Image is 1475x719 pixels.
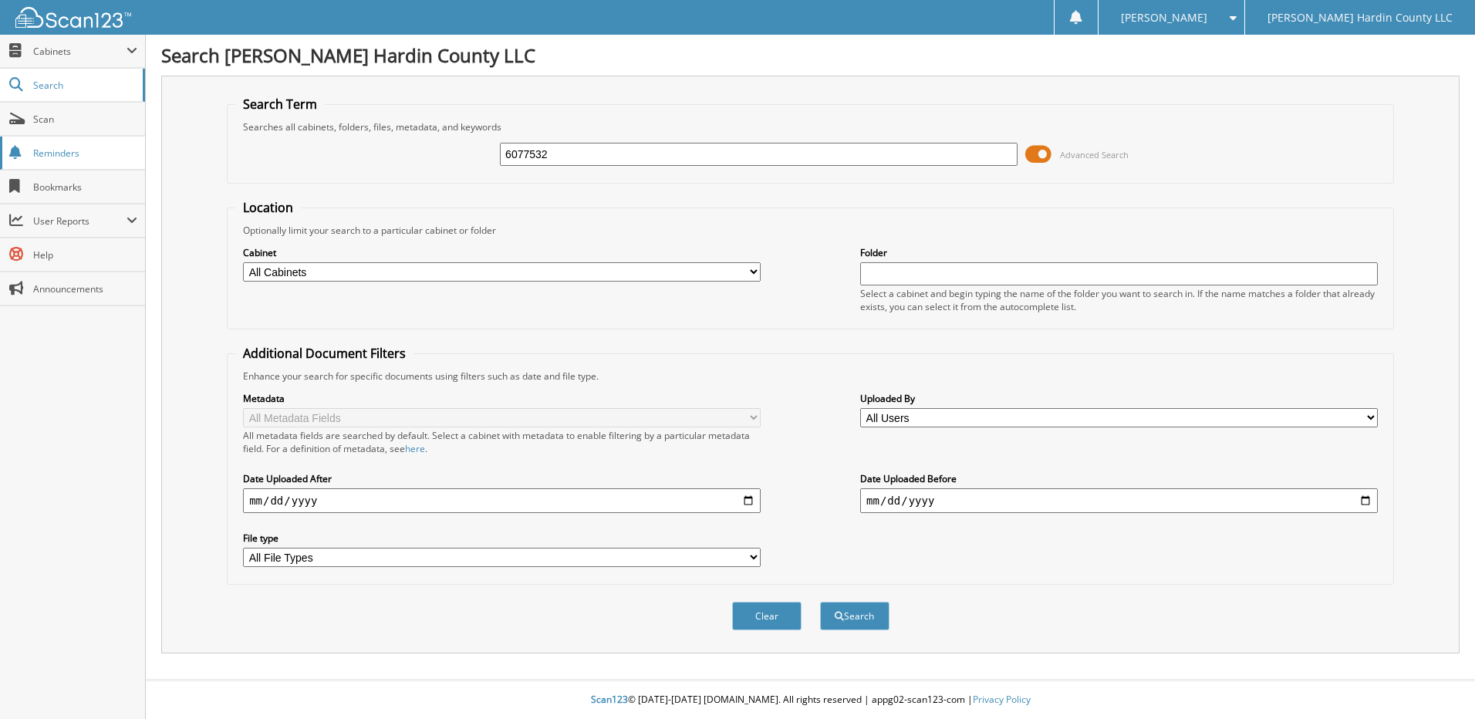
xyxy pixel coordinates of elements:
[405,442,425,455] a: here
[33,79,135,92] span: Search
[732,602,802,630] button: Clear
[860,246,1378,259] label: Folder
[33,45,127,58] span: Cabinets
[161,42,1460,68] h1: Search [PERSON_NAME] Hardin County LLC
[243,429,761,455] div: All metadata fields are searched by default. Select a cabinet with metadata to enable filtering b...
[243,488,761,513] input: start
[243,532,761,545] label: File type
[235,120,1386,133] div: Searches all cabinets, folders, files, metadata, and keywords
[591,693,628,706] span: Scan123
[15,7,131,28] img: scan123-logo-white.svg
[820,602,889,630] button: Search
[33,181,137,194] span: Bookmarks
[1398,645,1475,719] iframe: Chat Widget
[33,248,137,262] span: Help
[33,147,137,160] span: Reminders
[33,113,137,126] span: Scan
[235,199,301,216] legend: Location
[243,472,761,485] label: Date Uploaded After
[1060,149,1129,160] span: Advanced Search
[146,681,1475,719] div: © [DATE]-[DATE] [DOMAIN_NAME]. All rights reserved | appg02-scan123-com |
[973,693,1031,706] a: Privacy Policy
[243,246,761,259] label: Cabinet
[860,488,1378,513] input: end
[33,214,127,228] span: User Reports
[243,392,761,405] label: Metadata
[235,96,325,113] legend: Search Term
[33,282,137,295] span: Announcements
[1121,13,1207,22] span: [PERSON_NAME]
[860,287,1378,313] div: Select a cabinet and begin typing the name of the folder you want to search in. If the name match...
[860,472,1378,485] label: Date Uploaded Before
[860,392,1378,405] label: Uploaded By
[235,224,1386,237] div: Optionally limit your search to a particular cabinet or folder
[235,345,413,362] legend: Additional Document Filters
[1267,13,1453,22] span: [PERSON_NAME] Hardin County LLC
[235,370,1386,383] div: Enhance your search for specific documents using filters such as date and file type.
